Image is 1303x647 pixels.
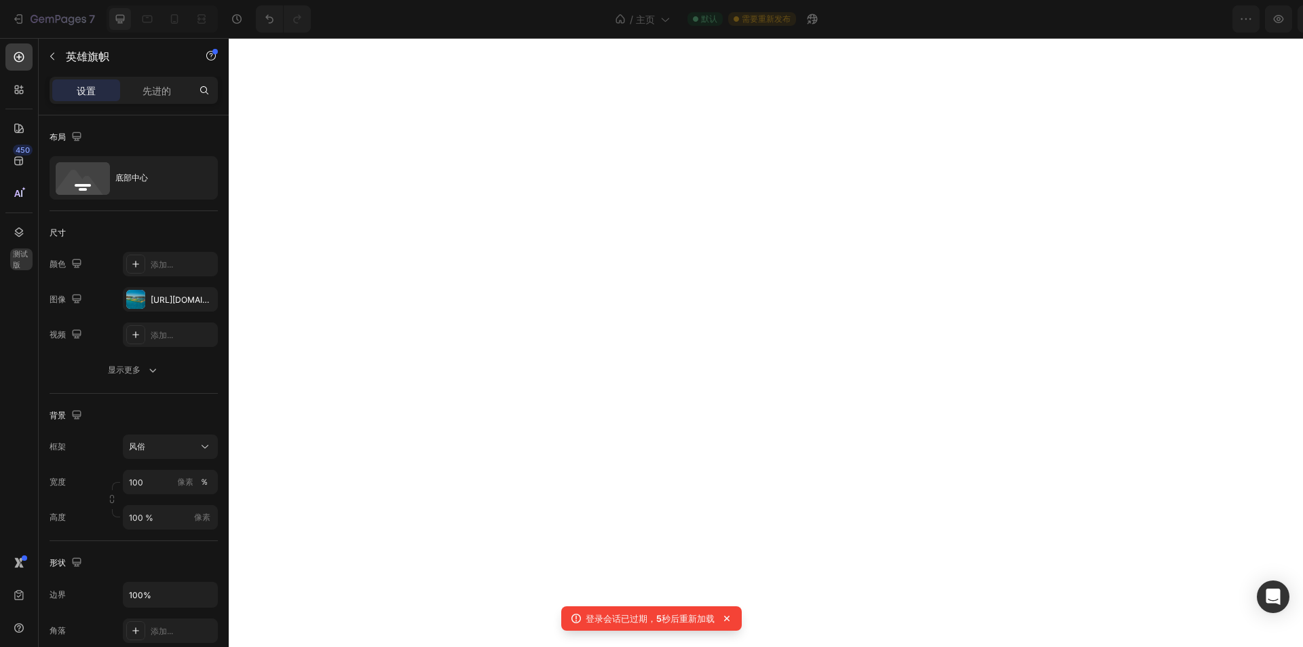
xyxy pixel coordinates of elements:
font: 颜色 [50,259,66,269]
font: 边界 [50,589,66,599]
font: 主页 [636,14,655,25]
input: 像素 [123,505,218,530]
font: 默认 [701,14,717,24]
font: 风俗 [129,441,145,451]
button: 节省 [1177,5,1222,33]
font: 形状 [50,557,66,568]
font: 图像 [50,294,66,304]
font: 角落 [50,625,66,635]
button: 发布 [1228,5,1270,33]
font: 背景 [50,410,66,420]
font: / [630,14,633,25]
font: 宽度 [50,477,66,487]
font: 像素 [177,477,193,487]
font: 设置 [77,85,96,96]
font: 框架 [50,441,66,451]
button: 7 [5,5,101,33]
font: 布局 [50,132,66,142]
font: 发布 [1239,14,1258,25]
font: 高度 [50,512,66,522]
font: 450 [16,145,30,155]
button: 显示更多 [50,358,218,382]
font: 节省 [1190,14,1209,25]
font: 显示更多 [108,365,140,375]
button: ％ [177,474,193,490]
div: 撤消/重做 [256,5,311,33]
font: [URL][DOMAIN_NAME] [151,295,238,305]
button: 风俗 [123,435,218,459]
font: 英雄旗帜 [66,50,109,63]
font: ％ [200,477,208,487]
font: 添加... [151,626,173,636]
input: 像素％ [123,470,218,494]
font: 添加... [151,259,173,270]
font: 测试版 [13,249,28,270]
iframe: 设计区 [229,38,1303,647]
font: 需要重新发布 [742,14,791,24]
font: 底部中心 [115,172,148,183]
input: 汽车 [124,583,217,607]
font: 添加... [151,330,173,340]
p: 英雄旗帜 [66,48,181,64]
font: 尺寸 [50,227,66,238]
font: 先进的 [143,85,171,96]
font: 登录会话已过期，5秒后重新加载 [586,613,715,624]
font: 视频 [50,329,66,339]
font: 7 [89,12,95,26]
button: 像素 [196,474,212,490]
font: 像素 [194,512,210,522]
div: 打开 Intercom Messenger [1257,580,1289,613]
